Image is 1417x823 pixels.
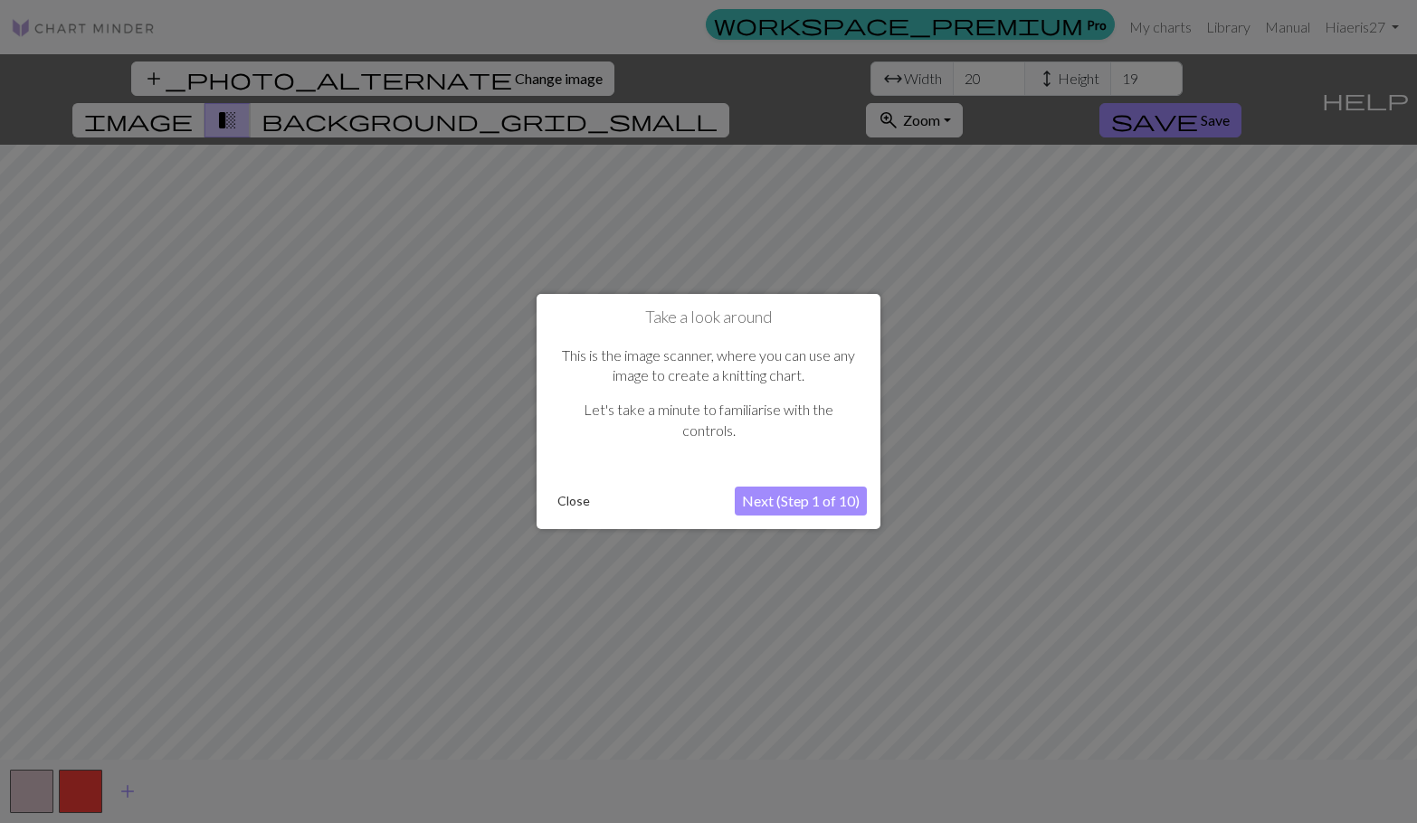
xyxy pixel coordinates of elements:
div: Take a look around [537,294,880,529]
p: Let's take a minute to familiarise with the controls. [559,400,858,440]
p: This is the image scanner, where you can use any image to create a knitting chart. [559,345,858,386]
button: Next (Step 1 of 10) [735,487,867,516]
h1: Take a look around [550,307,867,327]
button: Close [550,487,597,515]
